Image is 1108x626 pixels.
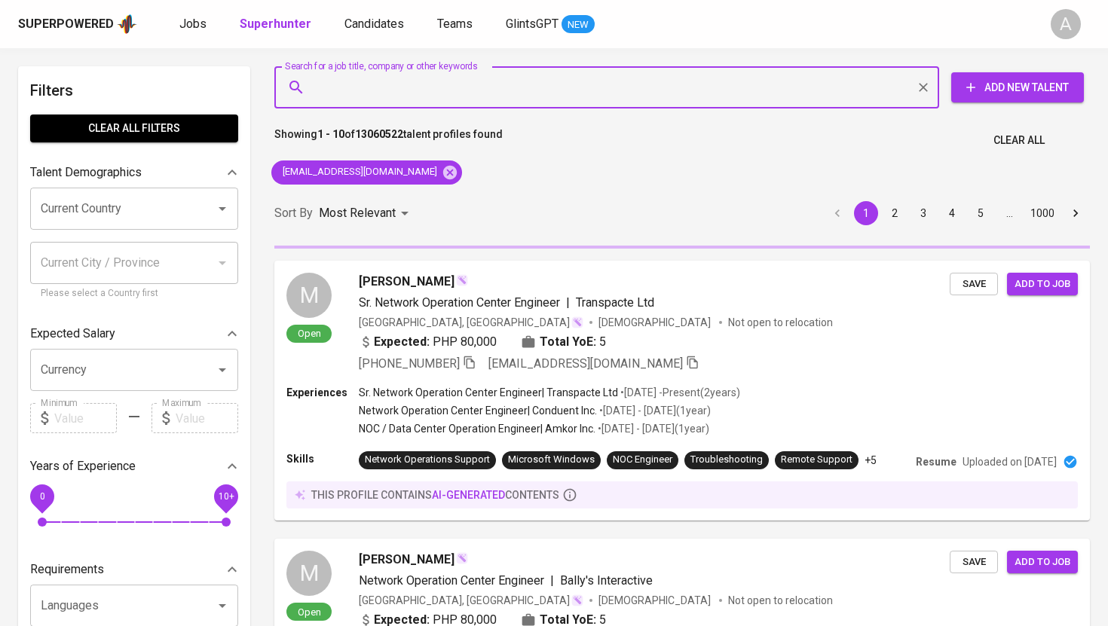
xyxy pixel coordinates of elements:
[913,77,934,98] button: Clear
[359,403,597,418] p: Network Operation Center Engineer | Conduent Inc.
[374,333,430,351] b: Expected:
[969,201,993,225] button: Go to page 5
[359,315,583,330] div: [GEOGRAPHIC_DATA], [GEOGRAPHIC_DATA]
[950,273,998,296] button: Save
[344,17,404,31] span: Candidates
[274,261,1090,521] a: MOpen[PERSON_NAME]Sr. Network Operation Center Engineer|Transpacte Ltd[GEOGRAPHIC_DATA], [GEOGRAP...
[54,403,117,433] input: Value
[993,131,1045,150] span: Clear All
[957,276,990,293] span: Save
[212,198,233,219] button: Open
[854,201,878,225] button: page 1
[865,453,877,468] p: +5
[30,157,238,188] div: Talent Demographics
[595,421,709,436] p: • [DATE] - [DATE] ( 1 year )
[562,17,595,32] span: NEW
[781,453,852,467] div: Remote Support
[997,206,1021,221] div: …
[823,201,1090,225] nav: pagination navigation
[365,453,490,467] div: Network Operations Support
[359,333,497,351] div: PHP 80,000
[212,595,233,616] button: Open
[571,316,583,328] img: magic_wand.svg
[618,385,740,400] p: • [DATE] - Present ( 2 years )
[1015,554,1070,571] span: Add to job
[292,606,327,618] span: Open
[1051,9,1081,39] div: A
[950,551,998,574] button: Save
[987,127,1051,154] button: Clear All
[1007,551,1078,574] button: Add to job
[951,72,1084,102] button: Add New Talent
[432,489,505,501] span: AI-generated
[598,315,713,330] span: [DEMOGRAPHIC_DATA]
[317,128,344,140] b: 1 - 10
[728,593,833,608] p: Not open to relocation
[41,286,228,301] p: Please select a Country first
[456,274,468,286] img: magic_wand.svg
[117,13,137,35] img: app logo
[179,17,207,31] span: Jobs
[218,491,234,502] span: 10+
[883,201,907,225] button: Go to page 2
[560,573,653,588] span: Bally's Interactive
[359,273,455,291] span: [PERSON_NAME]
[1007,273,1078,296] button: Add to job
[30,457,136,475] p: Years of Experience
[18,16,114,33] div: Superpowered
[286,451,359,466] p: Skills
[963,454,1057,469] p: Uploaded on [DATE]
[488,356,683,371] span: [EMAIL_ADDRESS][DOMAIN_NAME]
[957,554,990,571] span: Save
[550,572,554,590] span: |
[911,201,935,225] button: Go to page 3
[359,593,583,608] div: [GEOGRAPHIC_DATA], [GEOGRAPHIC_DATA]
[1064,201,1088,225] button: Go to next page
[1026,201,1059,225] button: Go to page 1000
[274,204,313,222] p: Sort By
[271,165,446,179] span: [EMAIL_ADDRESS][DOMAIN_NAME]
[916,454,956,469] p: Resume
[286,273,332,318] div: M
[292,327,327,340] span: Open
[359,385,618,400] p: Sr. Network Operation Center Engineer | Transpacte Ltd
[566,294,570,312] span: |
[42,119,226,138] span: Clear All filters
[359,356,460,371] span: [PHONE_NUMBER]
[274,127,503,154] p: Showing of talent profiles found
[286,385,359,400] p: Experiences
[30,78,238,102] h6: Filters
[963,78,1072,97] span: Add New Talent
[319,200,414,227] div: Most Relevant
[540,333,596,351] b: Total YoE:
[271,160,462,185] div: [EMAIL_ADDRESS][DOMAIN_NAME]
[508,453,595,467] div: Microsoft Windows
[456,552,468,564] img: magic_wand.svg
[30,115,238,142] button: Clear All filters
[437,17,473,31] span: Teams
[311,487,559,502] p: this profile contains contents
[599,333,606,351] span: 5
[30,319,238,349] div: Expected Salary
[1015,276,1070,293] span: Add to job
[176,403,238,433] input: Value
[355,128,403,140] b: 13060522
[359,295,560,310] span: Sr. Network Operation Center Engineer
[30,554,238,585] div: Requirements
[39,491,44,502] span: 0
[359,551,455,569] span: [PERSON_NAME]
[437,15,476,34] a: Teams
[319,204,396,222] p: Most Relevant
[613,453,672,467] div: NOC Engineer
[240,15,314,34] a: Superhunter
[344,15,407,34] a: Candidates
[690,453,763,467] div: Troubleshooting
[179,15,210,34] a: Jobs
[30,560,104,579] p: Requirements
[212,359,233,380] button: Open
[571,594,583,606] img: magic_wand.svg
[597,403,711,418] p: • [DATE] - [DATE] ( 1 year )
[359,421,595,436] p: NOC / Data Center Operation Engineer | Amkor Inc.
[598,593,713,608] span: [DEMOGRAPHIC_DATA]
[240,17,311,31] b: Superhunter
